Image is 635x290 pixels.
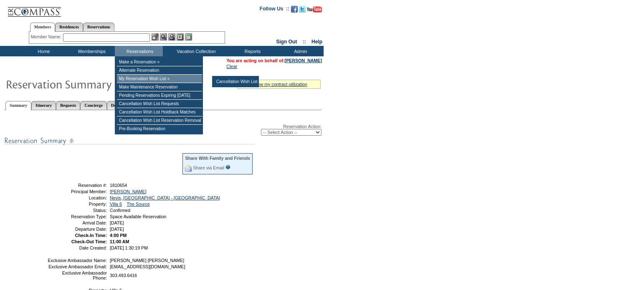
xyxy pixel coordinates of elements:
td: Departure Date: [47,227,107,232]
span: 11:00 AM [110,239,129,244]
span: [EMAIL_ADDRESS][DOMAIN_NAME] [110,264,185,269]
a: Subscribe to our YouTube Channel [307,8,322,13]
img: Follow us on Twitter [299,6,306,13]
img: Impersonate [168,33,175,40]
a: Nevis, [GEOGRAPHIC_DATA] - [GEOGRAPHIC_DATA] [110,195,220,200]
td: Arrival Date: [47,220,107,225]
a: Reservations [83,23,114,31]
td: Vacation Collection [163,46,228,56]
td: Memberships [67,46,115,56]
td: Make Maintenance Reservation [117,83,202,91]
img: Reservations [177,33,184,40]
a: Villa 6 [110,202,122,207]
img: View [160,33,167,40]
span: 303.493.6416 [110,273,137,278]
div: Member Name: [31,33,63,40]
span: [DATE] [110,220,124,225]
span: :: [303,39,306,45]
td: Reservation Type: [47,214,107,219]
img: Subscribe to our YouTube Channel [307,6,322,13]
a: Residences [55,23,83,31]
div: Reservation Action: [4,124,321,136]
a: Clear [226,64,237,69]
td: Property: [47,202,107,207]
img: Become our fan on Facebook [291,6,298,13]
td: Exclusive Ambassador Email: [47,264,107,269]
td: Exclusive Ambassador Phone: [47,270,107,280]
td: Principal Member: [47,189,107,194]
a: Detail [107,101,126,110]
a: Summary [5,101,31,110]
span: Confirmed [110,208,130,213]
td: Cancellation Wish List Requests [117,100,202,108]
img: b_calculator.gif [185,33,192,40]
td: Home [19,46,67,56]
td: Pending Reservations Expiring [DATE] [117,91,202,100]
td: Follow Us :: [260,5,289,15]
span: [DATE] 1:30:19 PM [110,245,148,250]
span: [PERSON_NAME] [PERSON_NAME] [110,258,184,263]
a: [PERSON_NAME] [110,189,147,194]
td: Cancellation Wish List [214,78,258,86]
strong: Check-Out Time: [71,239,107,244]
td: Date Created: [47,245,107,250]
img: b_edit.gif [152,33,159,40]
td: Reservation #: [47,183,107,188]
a: Follow us on Twitter [299,8,306,13]
a: Concierge [80,101,106,110]
td: My Reservation Wish List » [117,75,202,83]
a: Itinerary [31,101,56,110]
a: Help [311,39,322,45]
span: [DATE] [110,227,124,232]
a: Members [30,23,56,32]
td: Alternate Reservation [117,66,202,75]
div: Share With Family and Friends [185,156,250,161]
span: Space Available Reservation [110,214,166,219]
td: Cancellation Wish List Holdback Matches [117,108,202,116]
td: Admin [276,46,324,56]
span: 4:00 PM [110,233,126,238]
td: Pre-Booking Reservation [117,125,202,133]
a: » view my contract utilization [250,82,307,87]
td: Make a Reservation » [117,58,202,66]
a: Share via Email [193,165,224,170]
a: Requests [56,101,80,110]
td: Exclusive Ambassador Name: [47,258,107,263]
a: Sign Out [276,39,297,45]
td: Reservations [115,46,163,56]
input: What is this? [225,165,230,169]
a: [PERSON_NAME] [285,58,322,63]
img: subTtlResSummary.gif [4,136,255,146]
span: 1810654 [110,183,127,188]
a: Become our fan on Facebook [291,8,298,13]
td: Status: [47,208,107,213]
img: Reservaton Summary [5,76,172,92]
strong: Check-In Time: [75,233,107,238]
td: Location: [47,195,107,200]
span: You are acting on behalf of: [226,58,322,63]
td: Reports [228,46,276,56]
td: Cancellation Wish List Reservation Removal [117,116,202,125]
a: The Source [127,202,150,207]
